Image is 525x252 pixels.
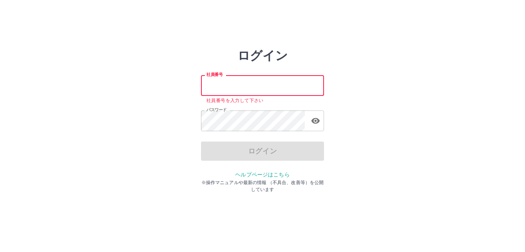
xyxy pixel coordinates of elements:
label: 社員番号 [206,72,223,77]
a: ヘルプページはこちら [235,171,289,178]
p: 社員番号を入力して下さい [206,97,319,105]
h2: ログイン [238,48,288,63]
label: パスワード [206,107,227,113]
p: ※操作マニュアルや最新の情報 （不具合、改善等）を公開しています [201,179,324,193]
